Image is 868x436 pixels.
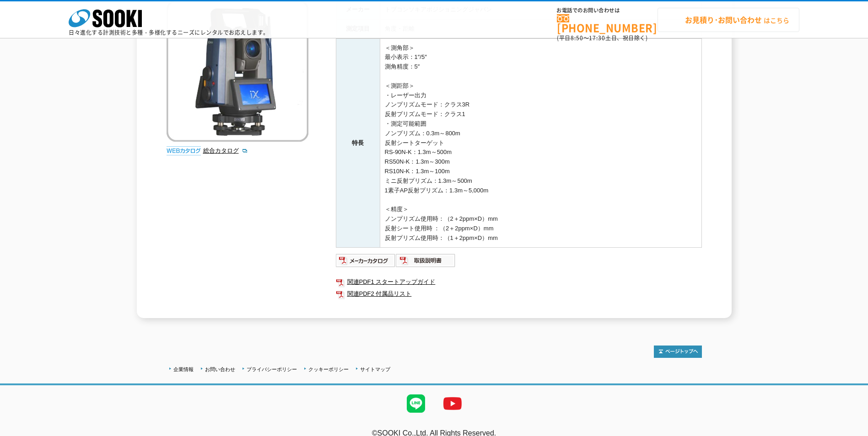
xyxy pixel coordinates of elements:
[557,14,658,33] a: [PHONE_NUMBER]
[398,385,434,422] img: LINE
[589,34,605,42] span: 17:30
[396,253,456,268] img: 取扱説明書
[380,38,701,248] td: ＜測角部＞ 最小表示：1″/5″ 測角精度：5″ ＜測距部＞ ・レーザー出力 ノンプリズムモード：クラス3R 反射プリズムモード：クラス1 ・測定可能範囲 ノンプリズム：0.3m～800m 反射...
[336,276,702,288] a: 関連PDF1 スタートアップガイド
[654,346,702,358] img: トップページへ
[360,367,390,372] a: サイトマップ
[167,146,201,155] img: webカタログ
[658,8,799,32] a: お見積り･お問い合わせはこちら
[205,367,235,372] a: お問い合わせ
[336,253,396,268] img: メーカーカタログ
[247,367,297,372] a: プライバシーポリシー
[308,367,349,372] a: クッキーポリシー
[667,13,789,27] span: はこちら
[571,34,583,42] span: 8:50
[203,147,248,154] a: 総合カタログ
[685,14,762,25] strong: お見積り･お問い合わせ
[557,34,647,42] span: (平日 ～ 土日、祝日除く)
[434,385,471,422] img: YouTube
[336,260,396,266] a: メーカーカタログ
[69,30,269,35] p: 日々進化する計測技術と多種・多様化するニーズにレンタルでお応えします。
[173,367,194,372] a: 企業情報
[336,288,702,300] a: 関連PDF2 付属品リスト
[336,38,380,248] th: 特長
[396,260,456,266] a: 取扱説明書
[557,8,658,13] span: お電話でのお問い合わせは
